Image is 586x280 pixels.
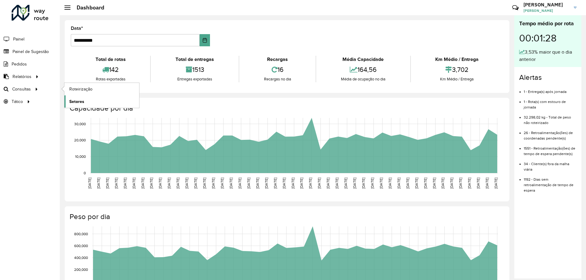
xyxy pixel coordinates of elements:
div: 3,702 [412,63,502,76]
div: 00:01:28 [519,28,577,48]
text: 30,000 [74,122,86,126]
text: [DATE] [264,178,268,189]
span: [PERSON_NAME] [523,8,569,13]
text: [DATE] [379,178,383,189]
text: [DATE] [176,178,180,189]
text: [DATE] [88,178,92,189]
span: Setores [69,98,84,105]
div: Tempo médio por rota [519,19,577,28]
text: [DATE] [202,178,206,189]
span: Roteirização [69,86,92,92]
text: [DATE] [388,178,392,189]
h4: Capacidade por dia [70,104,503,113]
text: [DATE] [344,178,348,189]
li: 1192 - Dias sem retroalimentação de tempo de espera [524,172,577,193]
text: [DATE] [494,178,498,189]
div: Total de entregas [152,56,237,63]
text: [DATE] [255,178,259,189]
li: 1551 - Retroalimentação(ões) de tempo de espera pendente(s) [524,141,577,157]
text: [DATE] [397,178,401,189]
div: 164,56 [318,63,408,76]
text: 600,000 [74,244,88,248]
div: Entregas exportadas [152,76,237,82]
text: 200,000 [74,268,88,271]
div: 142 [72,63,149,76]
text: [DATE] [291,178,295,189]
text: [DATE] [353,178,356,189]
text: [DATE] [406,178,410,189]
span: Painel de Sugestão [13,48,49,55]
div: 16 [241,63,314,76]
div: Recargas [241,56,314,63]
text: [DATE] [485,178,489,189]
text: [DATE] [299,178,303,189]
div: Km Médio / Entrega [412,76,502,82]
text: [DATE] [194,178,197,189]
text: [DATE] [476,178,480,189]
span: Consultas [12,86,31,92]
text: [DATE] [141,178,145,189]
a: Roteirização [64,83,139,95]
span: Tático [12,98,23,105]
li: 1 - Rota(s) com estouro de jornada [524,94,577,110]
text: [DATE] [211,178,215,189]
div: Rotas exportadas [72,76,149,82]
text: [DATE] [361,178,365,189]
div: 3,53% maior que o dia anterior [519,48,577,63]
label: Data [71,25,83,32]
li: 26 - Retroalimentação(ões) de coordenadas pendente(s) [524,126,577,141]
text: 20,000 [74,138,86,142]
text: [DATE] [158,178,162,189]
text: [DATE] [247,178,251,189]
h3: [PERSON_NAME] [523,2,569,8]
text: [DATE] [220,178,224,189]
text: [DATE] [414,178,418,189]
div: Km Médio / Entrega [412,56,502,63]
text: [DATE] [132,178,136,189]
button: Choose Date [200,34,210,46]
h4: Peso por dia [70,212,503,221]
div: Recargas no dia [241,76,314,82]
text: [DATE] [282,178,286,189]
text: [DATE] [238,178,242,189]
text: [DATE] [370,178,374,189]
text: [DATE] [273,178,277,189]
div: Média Capacidade [318,56,408,63]
text: [DATE] [167,178,171,189]
span: Pedidos [12,61,27,67]
li: 1 - Entrega(s) após jornada [524,84,577,94]
a: Contato Rápido [509,1,522,14]
text: [DATE] [229,178,233,189]
text: [DATE] [317,178,321,189]
a: Setores [64,95,139,108]
text: [DATE] [441,178,445,189]
text: [DATE] [458,178,462,189]
div: Total de rotas [72,56,149,63]
text: [DATE] [450,178,454,189]
text: [DATE] [185,178,189,189]
div: 1513 [152,63,237,76]
text: [DATE] [467,178,471,189]
text: [DATE] [432,178,436,189]
div: Média de ocupação no dia [318,76,408,82]
h4: Alertas [519,73,577,82]
text: [DATE] [423,178,427,189]
text: [DATE] [105,178,109,189]
text: [DATE] [96,178,100,189]
text: [DATE] [149,178,153,189]
text: 10,000 [75,154,86,158]
text: [DATE] [308,178,312,189]
text: 800,000 [74,232,88,236]
text: [DATE] [114,178,118,189]
text: 0 [84,171,86,175]
span: Relatórios [13,73,31,80]
text: 400,000 [74,256,88,260]
span: Painel [13,36,24,42]
li: 32.298,02 kg - Total de peso não roteirizado [524,110,577,126]
text: [DATE] [326,178,330,189]
text: [DATE] [335,178,339,189]
li: 34 - Cliente(s) fora da malha viária [524,157,577,172]
h2: Dashboard [71,4,104,11]
text: [DATE] [123,178,127,189]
